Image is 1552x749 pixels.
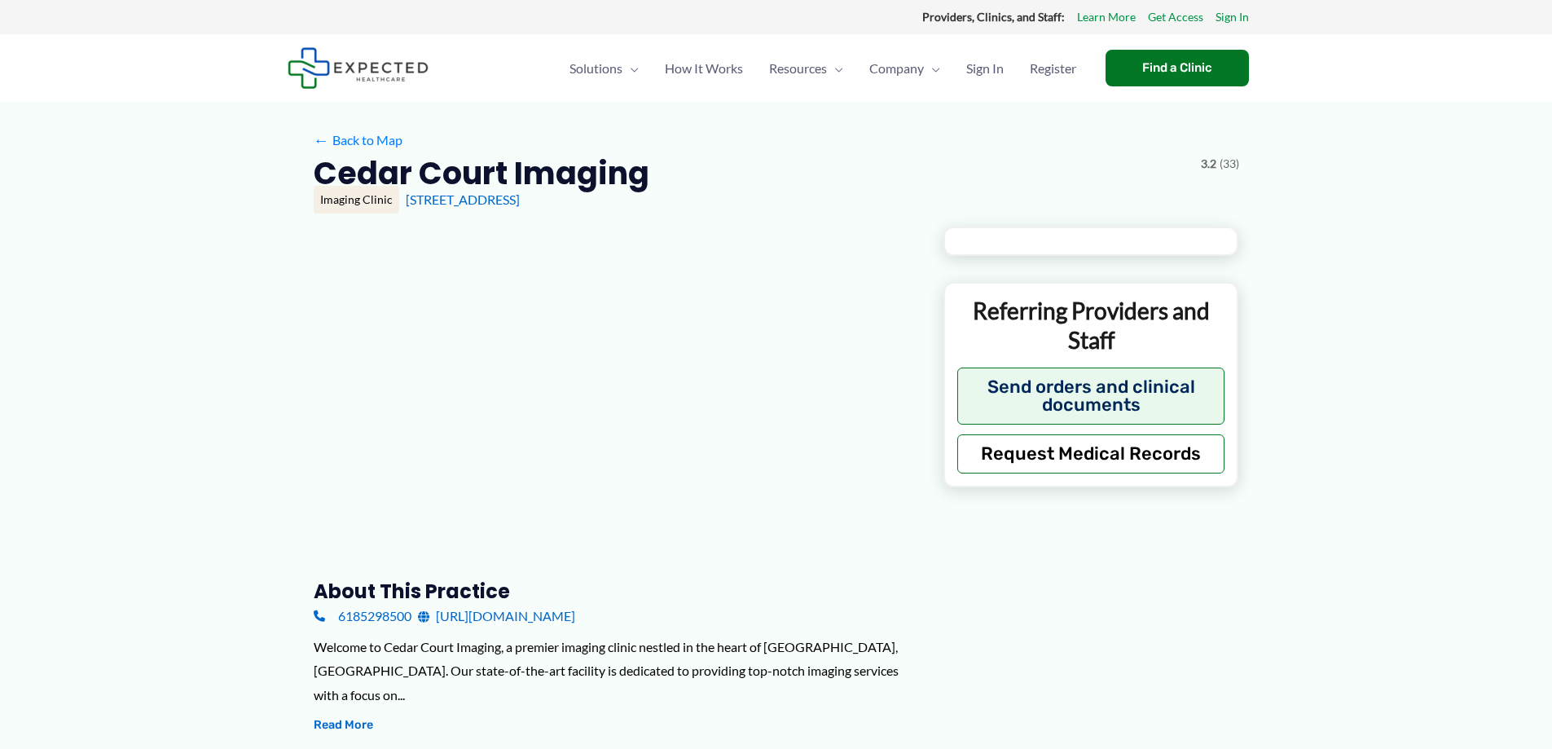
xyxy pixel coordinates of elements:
h3: About this practice [314,579,917,604]
a: ←Back to Map [314,128,402,152]
a: SolutionsMenu Toggle [556,40,652,97]
div: Imaging Clinic [314,186,399,214]
a: Sign In [953,40,1017,97]
a: [STREET_ADDRESS] [406,192,520,207]
strong: Providers, Clinics, and Staff: [922,10,1065,24]
span: Sign In [966,40,1004,97]
span: 3.2 [1201,153,1216,174]
a: Register [1017,40,1089,97]
img: Expected Healthcare Logo - side, dark font, small [288,47,429,89]
div: Welcome to Cedar Court Imaging, a premier imaging clinic nestled in the heart of [GEOGRAPHIC_DATA... [314,635,917,707]
p: Referring Providers and Staff [957,296,1225,355]
nav: Primary Site Navigation [556,40,1089,97]
a: Find a Clinic [1106,50,1249,86]
a: ResourcesMenu Toggle [756,40,856,97]
a: Learn More [1077,7,1136,28]
a: CompanyMenu Toggle [856,40,953,97]
a: Get Access [1148,7,1203,28]
span: Company [869,40,924,97]
span: Register [1030,40,1076,97]
span: Menu Toggle [924,40,940,97]
span: (33) [1220,153,1239,174]
span: How It Works [665,40,743,97]
button: Read More [314,716,373,735]
span: ← [314,132,329,148]
button: Send orders and clinical documents [957,368,1225,425]
a: Sign In [1216,7,1249,28]
h2: Cedar Court Imaging [314,153,649,193]
span: Resources [769,40,827,97]
a: How It Works [652,40,756,97]
a: [URL][DOMAIN_NAME] [418,604,575,628]
span: Solutions [569,40,622,97]
a: 6185298500 [314,604,411,628]
span: Menu Toggle [827,40,843,97]
span: Menu Toggle [622,40,639,97]
button: Request Medical Records [957,434,1225,474]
